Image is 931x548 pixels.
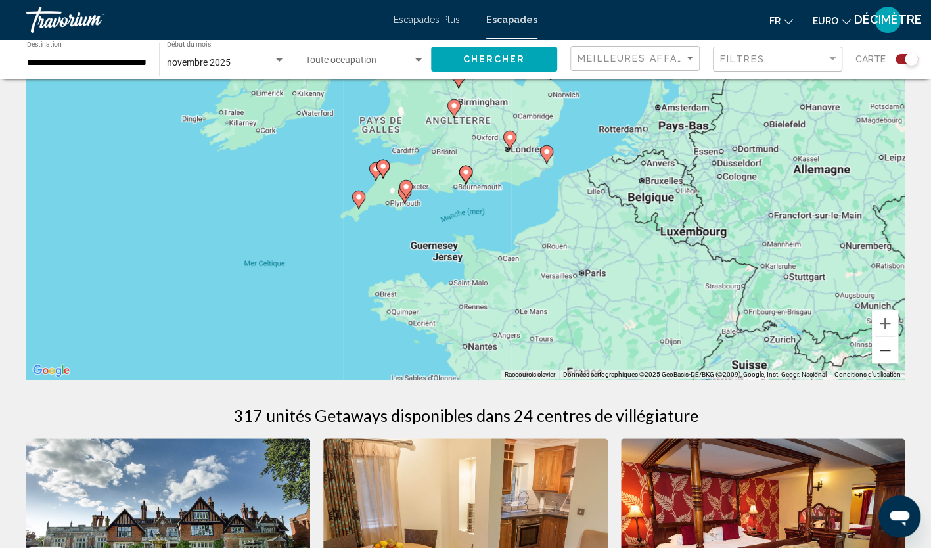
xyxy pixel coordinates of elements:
button: Menu utilisateur [871,6,905,34]
button: Filtre [713,46,842,73]
span: Filtres [720,54,765,64]
span: novembre 2025 [167,57,231,68]
button: Zoom avant [872,310,898,336]
a: Travorium [26,7,380,33]
a: Ouvrir cette zone dans Google Maps (dans une nouvelle fenêtre) [30,362,73,379]
h1: 317 unités Getaways disponibles dans 24 centres de villégiature [233,405,698,425]
iframe: Bouton de lancement de la fenêtre de messagerie [878,495,920,537]
button: Zoom arrière [872,337,898,363]
span: EURO [813,16,838,26]
a: Escapades Plus [394,14,460,25]
button: Chercher [431,47,557,71]
span: Données cartographiques ©2025 GeoBasis-DE/BKG (©2009), Google, Inst. Geogr. Nacional [563,371,827,378]
span: Fr [769,16,781,26]
span: Meilleures affaires [578,53,702,64]
button: Changer de devise [813,11,851,30]
a: Escapades [486,14,537,25]
a: Conditions d’utilisation (s’ouvre dans un nouvel onglet) [834,371,901,378]
mat-select: Trier par [578,53,696,64]
span: DÉCIMÈTRE [854,13,922,26]
img: Google (en anglais) [30,362,73,379]
button: Changer la langue [769,11,793,30]
button: Raccourcis clavier [505,370,555,379]
span: Carte [855,50,886,68]
span: Chercher [463,55,526,65]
